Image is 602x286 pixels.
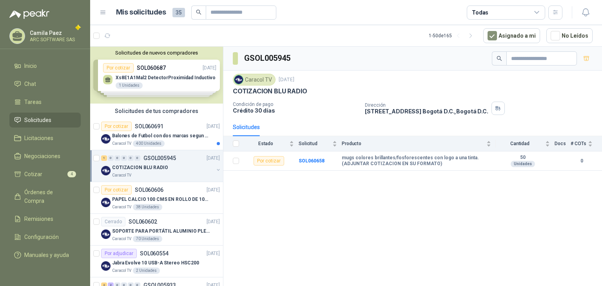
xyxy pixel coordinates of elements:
div: Caracol TV [233,74,276,86]
div: Solicitudes de nuevos compradoresPor cotizarSOL060687[DATE] Xs8E1A1Mal2 DetectorProximidad Induct... [90,47,223,104]
p: Caracol TV [112,268,131,274]
b: 50 [496,155,550,161]
div: 1 [101,155,107,161]
a: Por cotizarSOL060691[DATE] Company LogoBalones de Futbol con dos marcas segun adjunto. Adjuntar c... [90,118,223,150]
div: Cerrado [101,217,125,226]
p: PAPEL CALCIO 100 CMS EN ROLLO DE 100 GR [112,196,210,203]
a: Solicitudes [9,113,81,128]
a: Manuales y ayuda [9,248,81,262]
img: Company Logo [101,166,111,175]
h1: Mis solicitudes [116,7,166,18]
div: Solicitudes de tus compradores [90,104,223,118]
img: Company Logo [101,198,111,207]
p: SOL060691 [135,124,163,129]
span: Manuales y ayuda [24,251,69,259]
a: SOL060658 [299,158,325,164]
th: Producto [342,136,496,151]
div: Por cotizar [101,185,132,195]
p: Crédito 30 días [233,107,359,114]
img: Company Logo [101,134,111,144]
div: 38 Unidades [133,204,162,210]
a: 1 0 0 0 0 0 GSOL005945[DATE] Company LogoCOTIZACION BLU RADIOCaracol TV [101,153,221,179]
p: [DATE] [207,123,220,130]
a: Órdenes de Compra [9,185,81,208]
div: Por adjudicar [101,249,137,258]
span: Chat [24,80,36,88]
div: Todas [472,8,488,17]
p: SOPORTE PARA PORTÁTIL ALUMINIO PLEGABLE VTA [112,228,210,235]
span: search [497,56,502,61]
div: 0 [128,155,134,161]
th: Cantidad [496,136,555,151]
div: 0 [134,155,140,161]
p: Condición de pago [233,102,359,107]
th: # COTs [571,136,602,151]
p: [DATE] [207,186,220,194]
a: Remisiones [9,211,81,226]
p: COTIZACION BLU RADIO [233,87,307,95]
span: 4 [67,171,76,177]
p: Jabra Evolve 10 USB-A Stereo HSC200 [112,259,199,267]
p: [DATE] [207,250,220,257]
div: Por cotizar [254,156,284,166]
p: ARC SOFTWARE SAS [30,37,79,42]
p: Camila Paez [30,30,79,36]
p: GSOL005945 [143,155,176,161]
th: Docs [555,136,571,151]
th: Estado [244,136,299,151]
span: search [196,9,201,15]
a: Configuración [9,230,81,244]
p: Caracol TV [112,140,131,147]
span: Licitaciones [24,134,53,142]
p: [DATE] [207,155,220,162]
span: Cantidad [496,141,544,146]
a: Inicio [9,58,81,73]
a: Por cotizarSOL060606[DATE] Company LogoPAPEL CALCIO 100 CMS EN ROLLO DE 100 GRCaracol TV38 Unidades [90,182,223,214]
div: Unidades [511,161,535,167]
div: 0 [114,155,120,161]
span: Órdenes de Compra [24,188,73,205]
span: Cotizar [24,170,42,179]
button: Asignado a mi [483,28,540,43]
p: SOL060602 [129,219,157,224]
p: [STREET_ADDRESS] Bogotá D.C. , Bogotá D.C. [365,108,488,115]
div: Por cotizar [101,122,132,131]
div: 400 Unidades [133,140,165,147]
button: Solicitudes de nuevos compradores [93,50,220,56]
img: Company Logo [101,230,111,239]
a: Chat [9,77,81,91]
span: 35 [172,8,185,17]
a: Cotizar4 [9,167,81,182]
span: Negociaciones [24,152,60,160]
span: Solicitudes [24,116,51,124]
span: Solicitud [299,141,331,146]
a: Tareas [9,95,81,109]
span: Estado [244,141,288,146]
span: Tareas [24,98,42,106]
th: Solicitud [299,136,342,151]
img: Company Logo [234,75,243,84]
div: 0 [121,155,127,161]
p: COTIZACION BLU RADIO [112,164,168,171]
span: Remisiones [24,215,53,223]
span: Inicio [24,62,37,70]
p: [DATE] [279,76,294,84]
b: mugs colores brillantes/fosforescentes con logo a una tinta.(ADJUNTAR COTIZACION EN SU FORMATO) [342,155,491,167]
a: Negociaciones [9,149,81,164]
span: # COTs [571,141,586,146]
a: Licitaciones [9,131,81,146]
img: Logo peakr [9,9,49,19]
div: 2 Unidades [133,268,160,274]
div: 70 Unidades [133,236,162,242]
p: Balones de Futbol con dos marcas segun adjunto. Adjuntar cotizacion en su formato [112,132,210,140]
p: SOL060606 [135,187,163,193]
img: Company Logo [101,261,111,271]
p: Dirección [365,102,488,108]
button: No Leídos [546,28,593,43]
div: 0 [108,155,114,161]
p: SOL060554 [140,251,169,256]
p: [DATE] [207,218,220,226]
h3: GSOL005945 [244,52,292,64]
p: Caracol TV [112,172,131,179]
